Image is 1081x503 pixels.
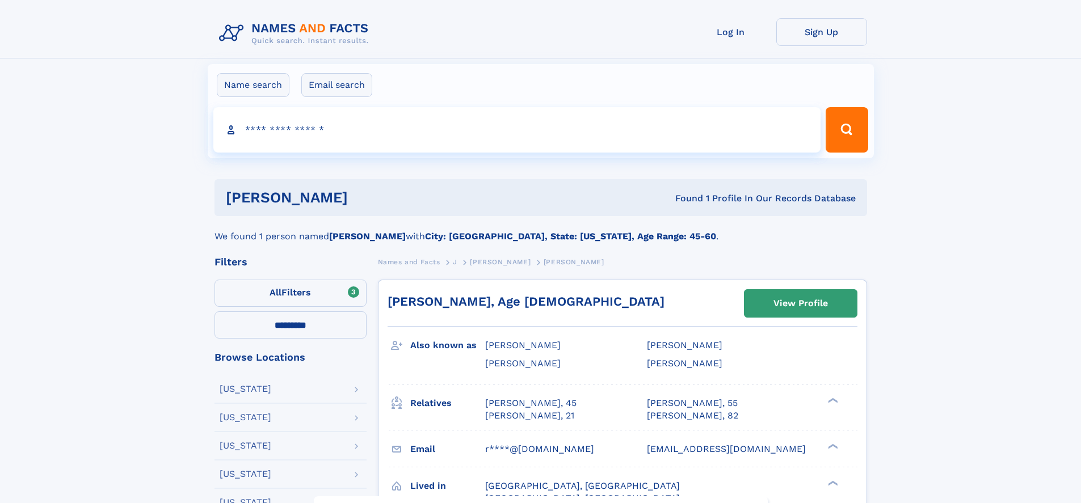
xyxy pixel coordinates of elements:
[485,480,680,491] span: [GEOGRAPHIC_DATA], [GEOGRAPHIC_DATA]
[776,18,867,46] a: Sign Up
[485,340,561,350] span: [PERSON_NAME]
[647,397,738,409] a: [PERSON_NAME], 55
[214,18,378,49] img: Logo Names and Facts
[220,441,271,450] div: [US_STATE]
[485,397,577,409] a: [PERSON_NAME], 45
[410,439,485,459] h3: Email
[470,258,531,266] span: [PERSON_NAME]
[214,280,367,307] label: Filters
[214,352,367,362] div: Browse Locations
[647,409,738,422] a: [PERSON_NAME], 82
[825,442,839,450] div: ❯
[744,290,857,317] a: View Profile
[485,409,574,422] a: [PERSON_NAME], 21
[647,340,722,350] span: [PERSON_NAME]
[378,255,440,269] a: Names and Facts
[301,73,372,97] label: Email search
[270,287,281,298] span: All
[329,231,406,242] b: [PERSON_NAME]
[773,290,828,316] div: View Profile
[220,470,271,479] div: [US_STATE]
[647,358,722,369] span: [PERSON_NAME]
[425,231,716,242] b: City: [GEOGRAPHIC_DATA], State: [US_STATE], Age Range: 45-60
[826,107,868,153] button: Search Button
[410,476,485,496] h3: Lived in
[647,443,806,454] span: [EMAIL_ADDRESS][DOMAIN_NAME]
[220,384,271,394] div: [US_STATE]
[213,107,821,153] input: search input
[685,18,776,46] a: Log In
[410,394,485,413] h3: Relatives
[388,294,664,308] a: [PERSON_NAME], Age [DEMOGRAPHIC_DATA]
[220,413,271,422] div: [US_STATE]
[544,258,604,266] span: [PERSON_NAME]
[217,73,289,97] label: Name search
[511,192,856,205] div: Found 1 Profile In Our Records Database
[226,191,512,205] h1: [PERSON_NAME]
[214,216,867,243] div: We found 1 person named with .
[485,358,561,369] span: [PERSON_NAME]
[825,396,839,404] div: ❯
[453,258,457,266] span: J
[470,255,531,269] a: [PERSON_NAME]
[214,257,367,267] div: Filters
[410,336,485,355] h3: Also known as
[825,479,839,487] div: ❯
[453,255,457,269] a: J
